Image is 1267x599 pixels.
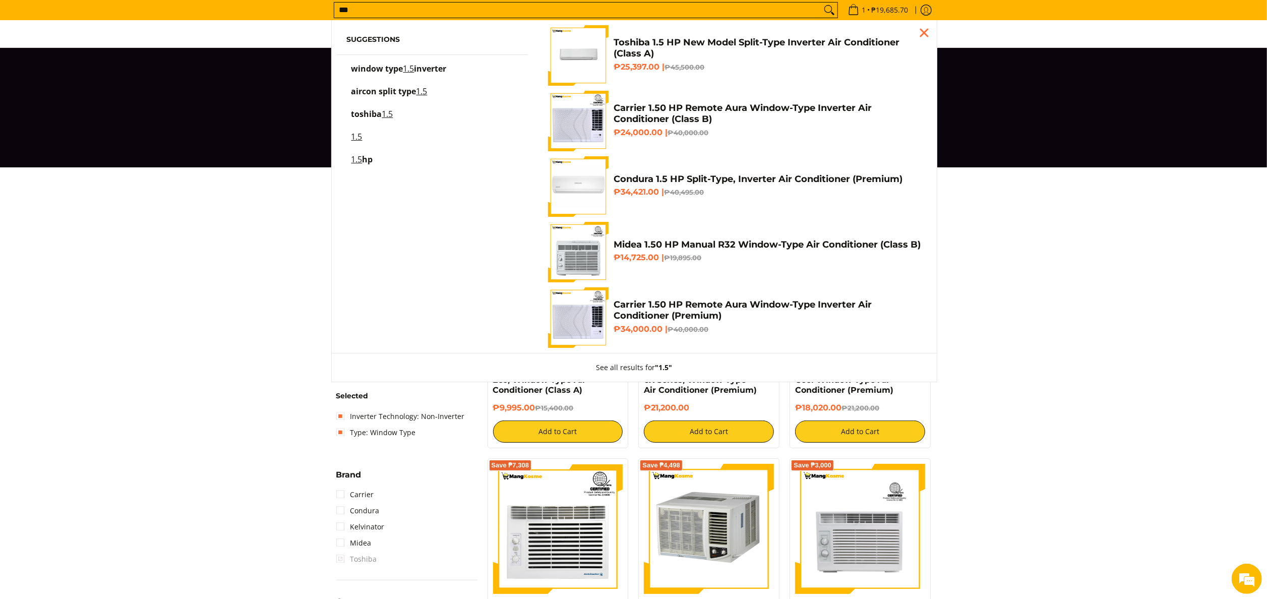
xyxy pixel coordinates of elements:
mark: 1.5 [416,86,428,97]
h4: Toshiba 1.5 HP New Model Split-Type Inverter Air Conditioner (Class A) [614,37,921,59]
button: Search [821,3,837,18]
h6: ₱18,020.00 [795,403,925,413]
del: ₱45,500.00 [665,63,704,71]
h6: ₱9,995.00 [493,403,623,413]
span: Save ₱7,308 [492,462,529,468]
a: 1.5 hp [347,156,518,173]
a: condura-split-type-inverter-air-conditioner-class-b-full-view-mang-kosme Condura 1.5 HP Split-Typ... [548,156,921,217]
a: Type: Window Type [336,425,416,441]
strong: "1.5" [655,363,672,372]
img: kelvinator-.5hp-window-type-airconditioner-full-view-mang-kosme [795,464,925,594]
span: Save ₱3,000 [794,462,831,468]
a: aircon split type 1.5 [347,88,518,105]
a: Midea 1.50 HP Manual R32 Window-Type Air Conditioner (Class B) Midea 1.50 HP Manual R32 Window-Ty... [548,222,921,282]
span: • [845,5,912,16]
img: Midea 0.80 HP Manual Window-Type Air Conditioner (Class B) [644,464,774,594]
p: toshiba 1.5 [351,110,393,128]
a: window type 1.5 inverter [347,65,518,83]
mark: 1.5 [382,108,393,119]
a: Midea [336,535,372,551]
button: See all results for"1.5" [586,353,682,382]
span: aircon split type [351,86,416,97]
del: ₱19,895.00 [664,254,701,262]
del: ₱21,200.00 [841,404,879,412]
h6: ₱14,725.00 | [614,253,921,263]
mark: 1.5 [351,154,363,165]
del: ₱40,495.00 [664,188,704,196]
textarea: Type your message and hit 'Enter' [5,275,192,311]
a: Kelvinator [336,519,385,535]
span: ₱19,685.70 [870,7,910,14]
mark: 1.5 [351,131,363,142]
a: Carrier 1.50 HP Remote Aura Window-Type Inverter Air Conditioner (Class B) Carrier 1.50 HP Remote... [548,91,921,151]
del: ₱40,000.00 [668,325,708,333]
button: Add to Cart [795,421,925,443]
summary: Open [336,471,361,487]
h6: ₱34,421.00 | [614,187,921,197]
span: Save ₱4,498 [642,462,680,468]
del: ₱15,400.00 [535,404,574,412]
a: Toshiba 1.5 HP New Model Split-Type Inverter Air Conditioner (Class A) Toshiba 1.5 HP New Model S... [548,25,921,86]
span: hp [363,154,373,165]
a: 1.5 [347,133,518,151]
span: We're online! [58,127,139,229]
del: ₱40,000.00 [668,129,708,137]
a: toshiba 1.5 [347,110,518,128]
img: Toshiba 1.5 HP New Model Split-Type Inverter Air Conditioner (Class A) [548,25,609,86]
h6: ₱25,397.00 | [614,62,921,72]
h6: ₱21,200.00 [644,403,774,413]
span: toshiba [351,108,382,119]
p: aircon split type 1.5 [351,88,428,105]
button: Add to Cart [644,421,774,443]
span: 1 [861,7,868,14]
div: Close pop up [917,25,932,40]
div: Chat with us now [52,56,169,70]
h6: ₱24,000.00 | [614,128,921,138]
img: Midea 1.50 HP Manual R32 Window-Type Air Conditioner (Class B) [548,222,609,282]
h4: Carrier 1.50 HP Remote Aura Window-Type Inverter Air Conditioner (Premium) [614,299,921,322]
span: inverter [414,63,447,74]
img: Carrier 1.50 HP Remote Aura Window-Type Inverter Air Conditioner (Class B) [548,91,609,151]
span: Toshiba [336,551,377,567]
p: 1.5 hp [351,156,373,173]
mark: 1.5 [403,63,414,74]
a: Inverter Technology: Non-Inverter [336,408,465,425]
img: Carrier 1.50 HP Remote Aura Window-Type Inverter Air Conditioner (Premium) [548,287,609,348]
h4: Midea 1.50 HP Manual R32 Window-Type Air Conditioner (Class B) [614,239,921,251]
img: condura-split-type-inverter-air-conditioner-class-b-full-view-mang-kosme [548,156,609,217]
a: Carrier 1.50 HP Remote Aura Window-Type Inverter Air Conditioner (Premium) Carrier 1.50 HP Remote... [548,287,921,348]
button: Add to Cart [493,421,623,443]
h6: ₱34,000.00 | [614,324,921,334]
h6: Suggestions [347,35,518,44]
span: Brand [336,471,361,479]
p: window type 1.5 inverter [351,65,447,83]
h6: Selected [336,392,477,401]
span: window type [351,63,403,74]
img: Kelvinator 1.00HP Deluxe Eco Window-Type, Non-Inverter Air Conditioner (Class A) [493,464,623,594]
a: Carrier [336,487,374,503]
a: Condura [336,503,380,519]
div: Minimize live chat window [165,5,190,29]
h4: Condura 1.5 HP Split-Type, Inverter Air Conditioner (Premium) [614,173,921,185]
h4: Carrier 1.50 HP Remote Aura Window-Type Inverter Air Conditioner (Class B) [614,102,921,125]
p: 1.5 [351,133,363,151]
